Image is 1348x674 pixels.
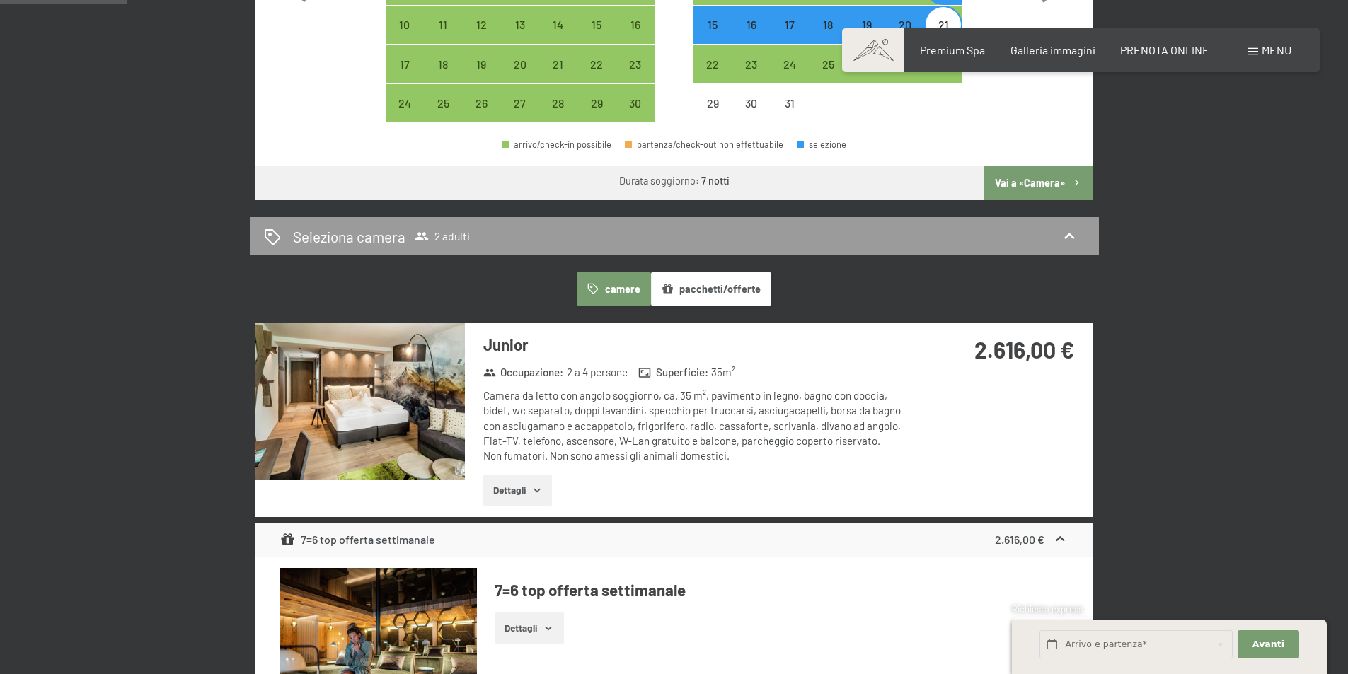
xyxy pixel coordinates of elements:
[501,45,539,83] div: arrivo/check-in possibile
[771,45,809,83] div: arrivo/check-in possibile
[462,6,500,44] div: Wed Nov 12 2025
[567,365,628,380] span: 2 a 4 persone
[886,6,924,44] div: arrivo/check-in possibile
[625,140,783,149] div: partenza/check-out non effettuabile
[772,59,807,94] div: 24
[732,6,771,44] div: arrivo/check-in possibile
[462,45,500,83] div: Wed Nov 19 2025
[616,6,654,44] div: Sun Nov 16 2025
[280,531,435,548] div: 7=6 top offerta settimanale
[1252,638,1284,651] span: Avanti
[848,19,884,54] div: 19
[616,45,654,83] div: arrivo/check-in possibile
[771,6,809,44] div: arrivo/check-in possibile
[539,45,577,83] div: Fri Nov 21 2025
[424,6,462,44] div: Tue Nov 11 2025
[415,229,470,243] span: 2 adulti
[502,19,538,54] div: 13
[926,59,961,94] div: 28
[539,84,577,122] div: arrivo/check-in possibile
[462,6,500,44] div: arrivo/check-in possibile
[463,59,499,94] div: 19
[974,336,1074,363] strong: 2.616,00 €
[693,45,732,83] div: Mon Dec 22 2025
[924,45,962,83] div: arrivo/check-in possibile
[501,84,539,122] div: Thu Nov 27 2025
[693,6,732,44] div: arrivo/check-in possibile
[425,59,461,94] div: 18
[387,98,422,133] div: 24
[1010,43,1095,57] a: Galleria immagini
[541,19,576,54] div: 14
[425,19,461,54] div: 11
[616,84,654,122] div: Sun Nov 30 2025
[579,59,614,94] div: 22
[797,140,846,149] div: selezione
[886,45,924,83] div: Sat Dec 27 2025
[847,45,885,83] div: arrivo/check-in possibile
[771,84,809,122] div: Wed Dec 31 2025
[501,84,539,122] div: arrivo/check-in possibile
[771,6,809,44] div: Wed Dec 17 2025
[387,19,422,54] div: 10
[424,6,462,44] div: arrivo/check-in possibile
[771,84,809,122] div: arrivo/check-in non effettuabile
[809,45,847,83] div: arrivo/check-in possibile
[577,84,616,122] div: Sat Nov 29 2025
[984,166,1093,200] button: Vai a «Camera»
[732,84,771,122] div: Tue Dec 30 2025
[386,45,424,83] div: Mon Nov 17 2025
[920,43,985,57] a: Premium Spa
[924,45,962,83] div: Sun Dec 28 2025
[711,365,735,380] span: 35 m²
[1238,630,1298,659] button: Avanti
[638,365,708,380] strong: Superficie :
[483,475,552,506] button: Dettagli
[848,59,884,94] div: 26
[425,98,461,133] div: 25
[693,45,732,83] div: arrivo/check-in possibile
[886,45,924,83] div: arrivo/check-in possibile
[693,84,732,122] div: arrivo/check-in non effettuabile
[734,98,769,133] div: 30
[651,272,771,305] button: pacchetti/offerte
[701,175,730,187] b: 7 notti
[887,59,923,94] div: 27
[809,45,847,83] div: Thu Dec 25 2025
[772,98,807,133] div: 31
[577,84,616,122] div: arrivo/check-in possibile
[255,323,465,480] img: mss_renderimg.php
[926,19,961,54] div: 21
[539,6,577,44] div: Fri Nov 14 2025
[732,84,771,122] div: arrivo/check-in non effettuabile
[502,98,538,133] div: 27
[386,45,424,83] div: arrivo/check-in possibile
[886,6,924,44] div: Sat Dec 20 2025
[386,84,424,122] div: Mon Nov 24 2025
[1120,43,1209,57] a: PRENOTA ONLINE
[483,334,904,356] h3: Junior
[293,226,405,247] h2: Seleziona camera
[579,98,614,133] div: 29
[577,45,616,83] div: Sat Nov 22 2025
[495,612,563,644] button: Dettagli
[541,59,576,94] div: 21
[619,174,730,188] div: Durata soggiorno:
[617,19,652,54] div: 16
[577,272,650,305] button: camere
[995,533,1044,546] strong: 2.616,00 €
[617,98,652,133] div: 30
[924,6,962,44] div: arrivo/check-in possibile
[577,6,616,44] div: arrivo/check-in possibile
[732,45,771,83] div: Tue Dec 23 2025
[424,84,462,122] div: Tue Nov 25 2025
[617,59,652,94] div: 23
[847,45,885,83] div: Fri Dec 26 2025
[424,84,462,122] div: arrivo/check-in possibile
[501,45,539,83] div: Thu Nov 20 2025
[386,6,424,44] div: Mon Nov 10 2025
[463,98,499,133] div: 26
